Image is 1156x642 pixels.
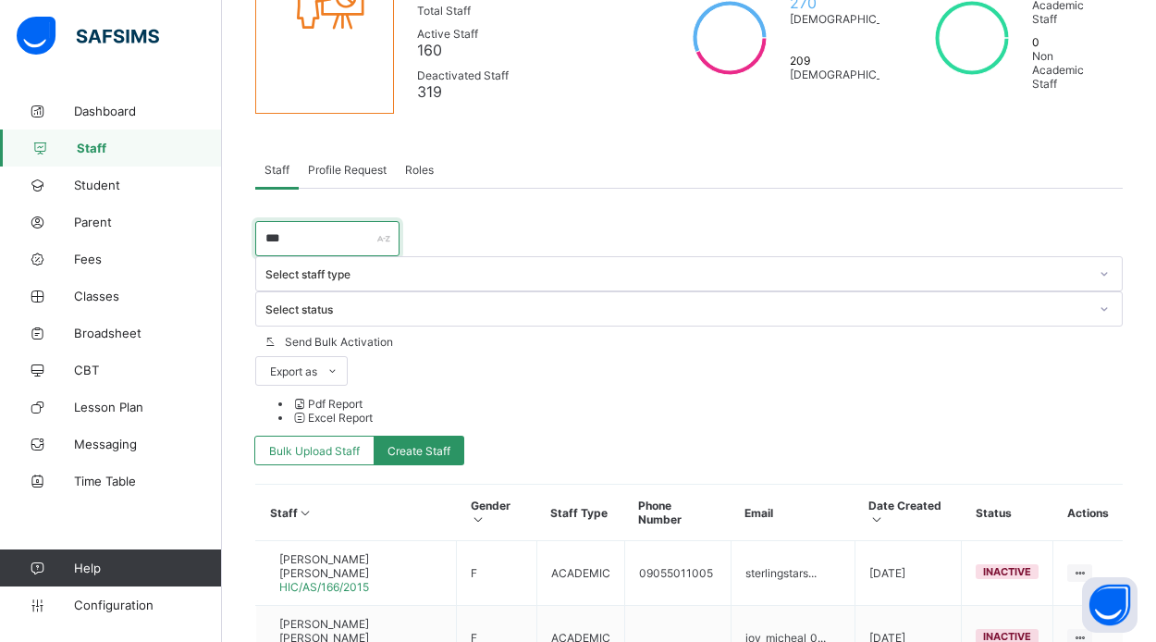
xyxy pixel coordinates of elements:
[74,326,222,340] span: Broadsheet
[74,104,222,118] span: Dashboard
[74,363,222,377] span: CBT
[292,411,1123,425] li: dropdown-list-item-null-1
[417,82,633,101] span: 319
[77,141,222,155] span: Staff
[74,561,221,575] span: Help
[1032,49,1100,91] span: Non Academic Staff
[790,68,914,81] span: [DEMOGRAPHIC_DATA]
[624,485,731,541] th: Phone Number
[387,444,450,458] span: Create Staff
[731,541,855,606] td: sterlingstars...
[74,289,222,303] span: Classes
[265,302,1088,316] div: Select status
[417,41,633,59] span: 160
[1082,577,1138,633] button: Open asap
[285,335,393,349] span: Send Bulk Activation
[1032,35,1100,49] span: 0
[279,580,369,594] span: HIC/AS/166/2015
[74,178,222,192] span: Student
[264,163,289,177] span: Staff
[731,485,855,541] th: Email
[471,512,486,526] i: Sort in Ascending Order
[256,485,457,541] th: Staff
[405,163,434,177] span: Roles
[790,54,914,68] span: 209
[74,598,221,612] span: Configuration
[292,397,1123,411] li: dropdown-list-item-null-0
[536,541,624,606] td: ACADEMIC
[74,474,222,488] span: Time Table
[308,163,387,177] span: Profile Request
[417,27,633,41] span: Active Staff
[270,364,317,378] span: Export as
[279,552,442,580] span: [PERSON_NAME] [PERSON_NAME]
[74,437,222,451] span: Messaging
[17,17,159,56] img: safsims
[457,541,536,606] td: F
[962,485,1053,541] th: Status
[417,68,633,82] span: Deactivated Staff
[536,485,624,541] th: Staff Type
[74,252,222,266] span: Fees
[265,267,1088,281] div: Select staff type
[624,541,731,606] td: 09055011005
[298,506,314,520] i: Sort in Ascending Order
[855,541,962,606] td: [DATE]
[269,444,360,458] span: Bulk Upload Staff
[790,12,914,26] span: [DEMOGRAPHIC_DATA]
[983,565,1031,578] span: inactive
[1053,485,1123,541] th: Actions
[457,485,536,541] th: Gender
[74,400,222,414] span: Lesson Plan
[855,485,962,541] th: Date Created
[74,215,222,229] span: Parent
[868,512,884,526] i: Sort in Ascending Order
